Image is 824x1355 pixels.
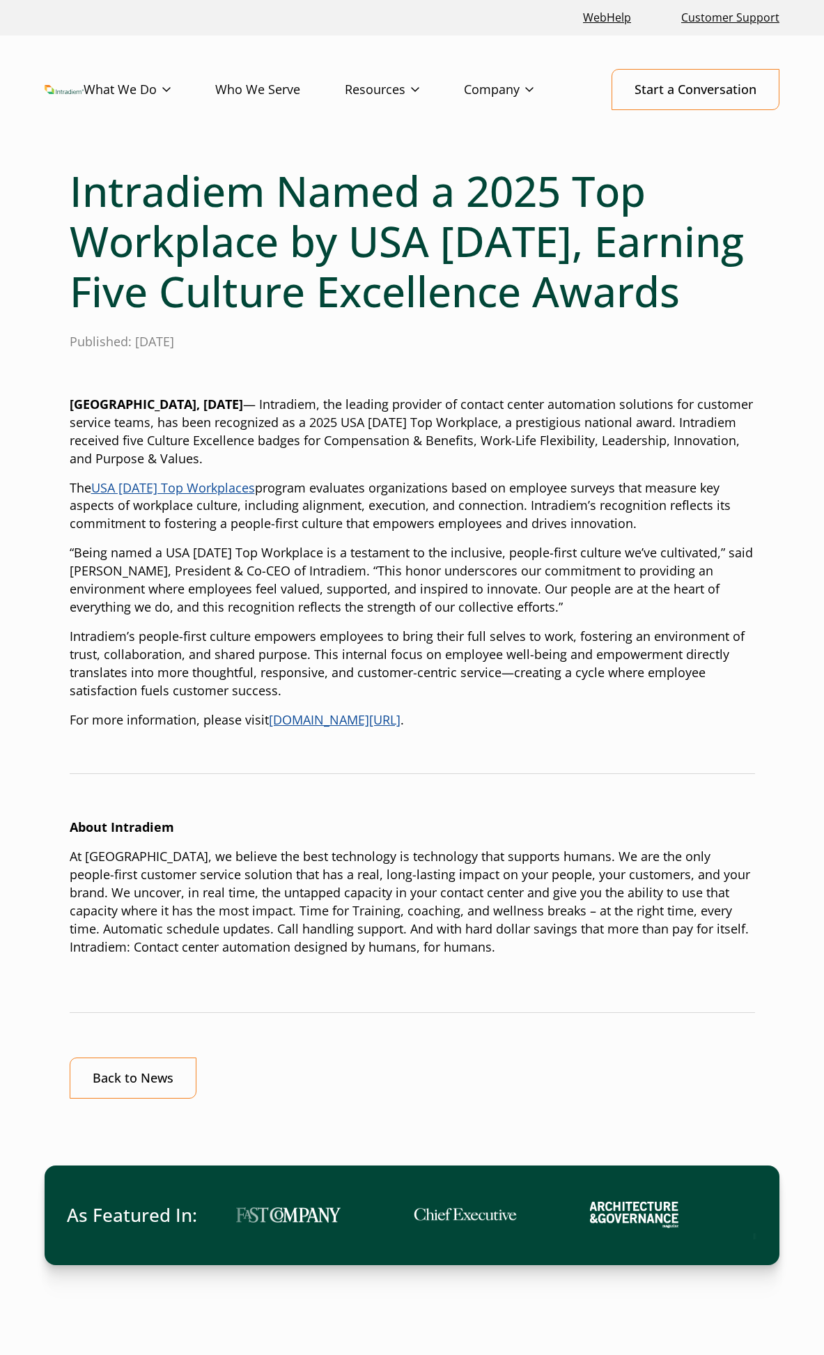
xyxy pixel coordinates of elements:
[70,396,243,412] strong: [GEOGRAPHIC_DATA], [DATE]
[612,69,779,110] a: Start a Conversation
[70,1058,196,1099] a: Back to News
[717,1191,773,1239] img: Contact Center Automation AP Logo
[70,544,755,617] p: “Being named a USA [DATE] Top Workplace is a testament to the inclusive, people-first culture we’...
[67,1202,197,1228] span: As Featured In:
[70,166,755,316] h1: Intradiem Named a 2025 Top Workplace by USA [DATE], Earning Five Culture Excellence Awards
[380,1207,484,1223] img: Contact Center Automation Chief Executive Logo
[84,70,215,110] a: What We Do
[345,70,464,110] a: Resources
[45,85,84,95] img: Intradiem
[70,819,174,835] strong: About Intradiem
[70,848,755,956] p: At [GEOGRAPHIC_DATA], we believe the best technology is technology that supports humans. We are t...
[577,3,637,33] a: Link opens in a new window
[215,70,345,110] a: Who We Serve
[70,711,755,729] p: For more information, please visit .
[676,3,785,33] a: Customer Support
[91,479,255,496] a: Link opens in a new window
[464,70,578,110] a: Company
[70,333,755,351] p: Published: [DATE]
[70,479,755,534] p: The program evaluates organizations based on employee surveys that measure key aspects of workpla...
[203,1207,307,1223] img: Contact Center Automation Fast Company Logo
[269,711,401,728] a: Link opens in a new window
[45,85,84,95] a: Link to homepage of Intradiem
[70,396,755,468] p: — Intradiem, the leading provider of contact center automation solutions for customer service tea...
[70,628,755,700] p: Intradiem’s people-first culture empowers employees to bring their full selves to work, fostering...
[557,1202,645,1228] img: Contact Center Automation Architecture Governance Logo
